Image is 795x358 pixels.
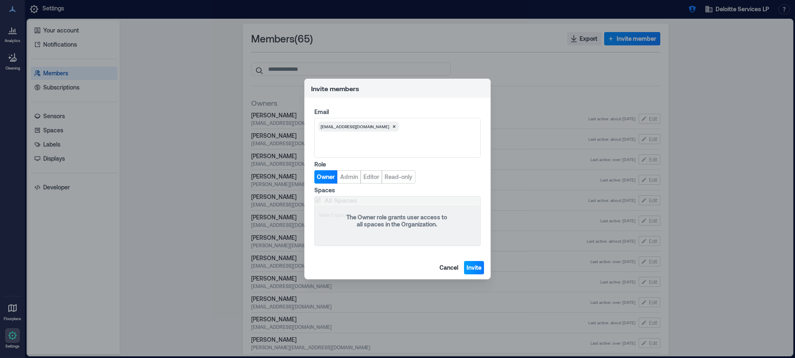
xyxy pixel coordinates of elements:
span: [EMAIL_ADDRESS][DOMAIN_NAME] [321,123,389,130]
span: Owner [317,173,335,181]
label: Role [314,160,479,169]
button: Admin [337,170,361,184]
button: Editor [360,170,382,184]
label: Spaces [314,186,479,194]
button: Owner [314,170,337,184]
span: Editor [363,173,379,181]
button: Cancel [437,261,461,274]
label: Email [314,108,479,116]
span: Invite [467,264,481,272]
div: The Owner role grants user access to all spaces in the Organization. [344,214,450,228]
span: Cancel [439,264,458,272]
span: Admin [340,173,358,181]
span: Read-only [385,173,412,181]
header: Invite members [304,79,491,98]
button: Invite [464,261,484,274]
button: Read-only [382,170,415,184]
